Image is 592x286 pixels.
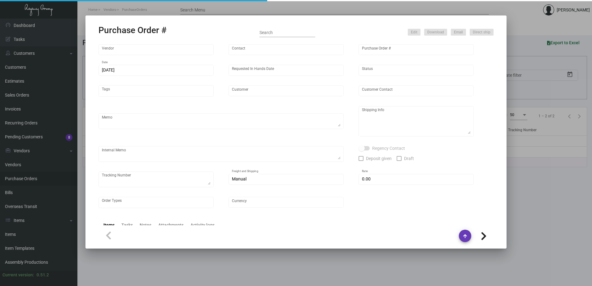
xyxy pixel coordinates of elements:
div: Attachments [158,222,184,228]
span: Manual [232,176,246,181]
span: Direct ship [473,30,490,35]
button: Email [451,29,466,36]
div: Tasks [121,222,133,228]
div: Notes [140,222,151,228]
span: Download [427,30,444,35]
div: Activity logs [190,222,215,228]
span: Email [454,30,463,35]
div: Current version: [2,272,34,278]
button: Edit [408,29,420,36]
span: Draft [404,155,414,162]
button: Download [424,29,447,36]
span: Deposit given [366,155,392,162]
h2: Purchase Order # [98,25,167,36]
div: Items [103,222,115,228]
span: Regency Contact [372,145,405,152]
span: Edit [411,30,417,35]
button: Direct ship [470,29,494,36]
div: 0.51.2 [37,272,49,278]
